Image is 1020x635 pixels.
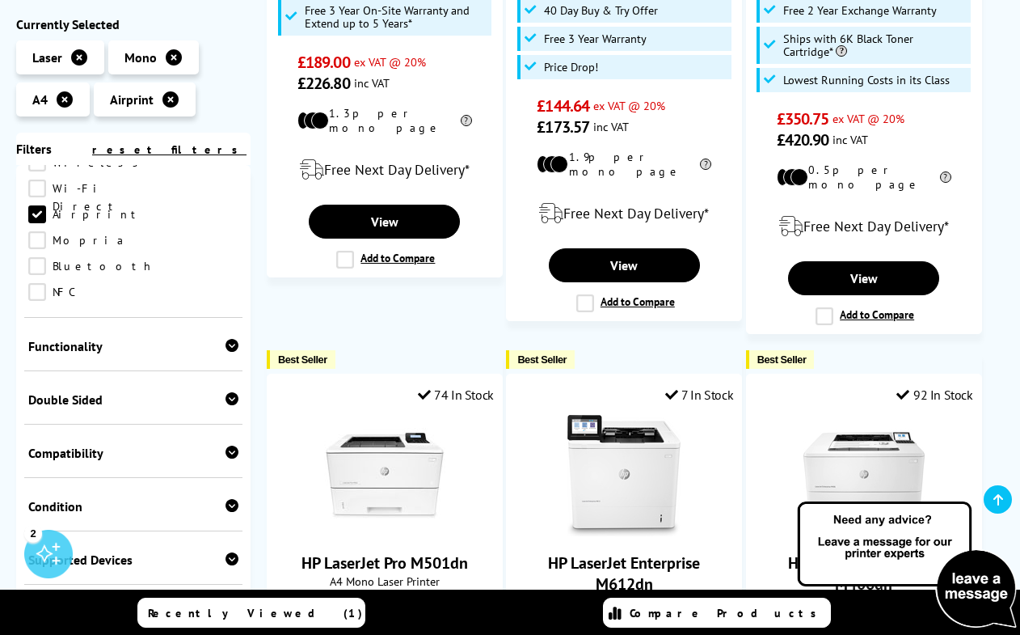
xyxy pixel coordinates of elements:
[544,61,598,74] span: Price Drop!
[418,387,494,403] div: 74 In Stock
[28,231,133,249] a: Mopria
[28,180,133,197] a: Wi-Fi Direct
[630,606,825,620] span: Compare Products
[92,142,247,157] a: reset filters
[32,49,62,66] span: Laser
[832,111,904,126] span: ex VAT @ 20%
[297,73,350,94] span: £226.80
[537,150,711,179] li: 1.9p per mono page
[816,307,914,325] label: Add to Compare
[28,283,133,301] a: NFC
[783,74,950,87] span: Lowest Running Costs in its Class
[832,132,868,147] span: inc VAT
[28,257,154,275] a: Bluetooth
[24,524,42,542] div: 2
[278,353,327,366] span: Best Seller
[124,49,157,66] span: Mono
[515,191,733,236] div: modal_delivery
[783,32,966,58] span: Ships with 6K Black Toner Cartridge*
[544,4,658,17] span: 40 Day Buy & Try Offer
[896,387,972,403] div: 92 In Stock
[354,54,426,70] span: ex VAT @ 20%
[28,498,238,514] div: Condition
[305,4,487,30] span: Free 3 Year On-Site Warranty and Extend up to 5 Years*
[28,445,238,461] div: Compatibility
[32,91,48,108] span: A4
[28,338,238,354] div: Functionality
[297,106,472,135] li: 1.3p per mono page
[593,98,665,113] span: ex VAT @ 20%
[16,141,52,157] span: Filters
[517,353,567,366] span: Best Seller
[309,205,460,239] a: View
[537,116,589,138] span: £173.57
[354,75,390,91] span: inc VAT
[777,108,829,129] span: £350.75
[788,261,939,295] a: View
[301,552,468,574] a: HP LaserJet Pro M501dn
[593,119,629,134] span: inc VAT
[28,552,238,568] div: Supported Devices
[324,415,445,536] img: HP LaserJet Pro M501dn
[137,598,365,628] a: Recently Viewed (1)
[548,552,700,595] a: HP LaserJet Enterprise M612dn
[788,552,940,595] a: HP LaserJet Enterprise M406dn
[28,205,143,223] a: Airprint
[794,499,1020,632] img: Open Live Chat window
[506,350,575,369] button: Best Seller
[28,392,238,408] div: Double Sided
[148,606,363,620] span: Recently Viewed (1)
[777,129,829,150] span: £420.90
[777,163,951,192] li: 0.5p per mono page
[757,353,807,366] span: Best Seller
[755,204,973,249] div: modal_delivery
[276,147,494,193] div: modal_delivery
[276,574,494,589] span: A4 Mono Laser Printer
[537,95,589,116] span: £144.64
[549,248,700,282] a: View
[297,52,350,73] span: £189.00
[324,523,445,540] a: HP LaserJet Pro M501dn
[665,387,734,403] div: 7 In Stock
[110,91,154,108] span: Airprint
[783,4,937,17] span: Free 2 Year Exchange Warranty
[746,350,815,369] button: Best Seller
[563,415,685,536] img: HP LaserJet Enterprise M612dn
[576,294,675,312] label: Add to Compare
[603,598,831,628] a: Compare Products
[563,523,685,540] a: HP LaserJet Enterprise M612dn
[267,350,335,369] button: Best Seller
[544,32,647,45] span: Free 3 Year Warranty
[803,415,925,536] img: HP LaserJet Enterprise M406dn
[336,251,435,269] label: Add to Compare
[16,16,251,32] div: Currently Selected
